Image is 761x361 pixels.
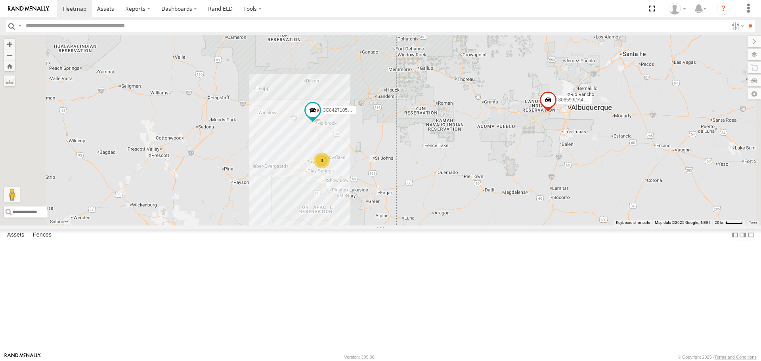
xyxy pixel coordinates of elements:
[4,75,15,86] label: Measure
[728,20,746,32] label: Search Filter Options
[4,187,20,202] button: Drag Pegman onto the map to open Street View
[17,20,23,32] label: Search Query
[666,3,689,15] div: Jeremy Baird
[712,220,745,225] button: Map Scale: 20 km per 39 pixels
[739,229,747,241] label: Dock Summary Table to the Right
[3,230,28,241] label: Assets
[314,153,330,168] div: 3
[8,6,49,11] img: rand-logo.svg
[749,221,757,224] a: Terms (opens in new tab)
[616,220,650,225] button: Keyboard shortcuts
[655,220,710,225] span: Map data ©2025 Google, INEGI
[558,97,591,103] span: 806599DA4310
[731,229,739,241] label: Dock Summary Table to the Left
[4,61,15,71] button: Zoom Home
[4,39,15,50] button: Zoom in
[715,355,757,359] a: Terms and Conditions
[678,355,757,359] div: © Copyright 2025 -
[747,229,755,241] label: Hide Summary Table
[717,2,730,15] i: ?
[4,50,15,61] button: Zoom out
[4,353,41,361] a: Visit our Website
[344,355,375,359] div: Version: 309.00
[715,220,726,225] span: 20 km
[748,88,761,99] label: Map Settings
[29,230,55,241] label: Fences
[323,108,356,113] span: 3C842710500C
